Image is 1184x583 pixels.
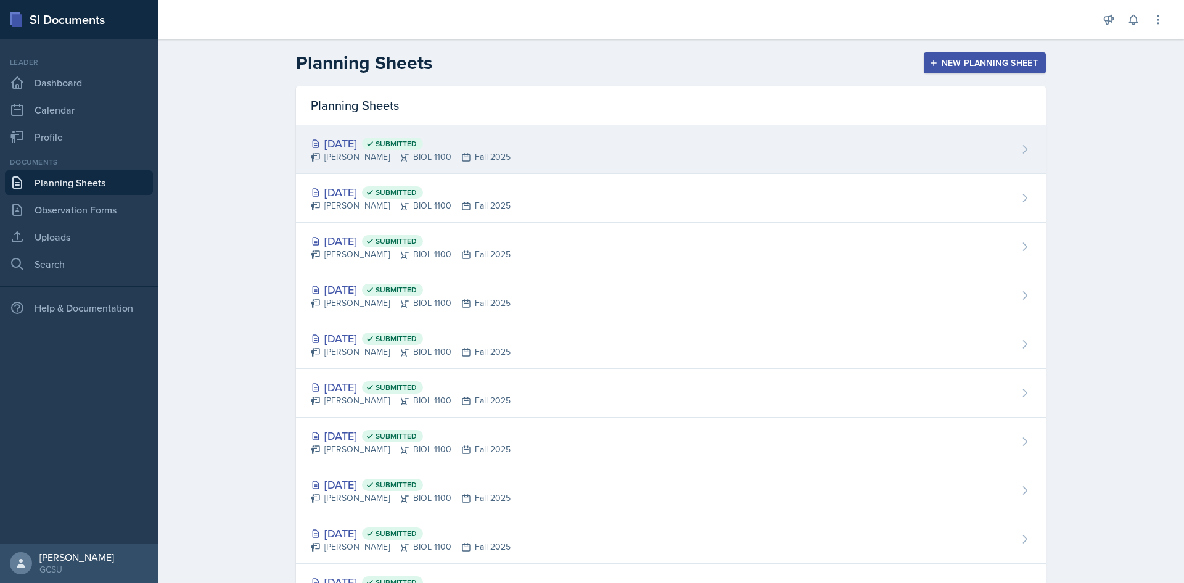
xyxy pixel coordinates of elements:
[296,223,1046,271] a: [DATE] Submitted [PERSON_NAME]BIOL 1100Fall 2025
[311,151,511,163] div: [PERSON_NAME] BIOL 1100 Fall 2025
[296,320,1046,369] a: [DATE] Submitted [PERSON_NAME]BIOL 1100Fall 2025
[311,492,511,505] div: [PERSON_NAME] BIOL 1100 Fall 2025
[5,197,153,222] a: Observation Forms
[924,52,1046,73] button: New Planning Sheet
[376,529,417,539] span: Submitted
[376,334,417,344] span: Submitted
[311,540,511,553] div: [PERSON_NAME] BIOL 1100 Fall 2025
[296,174,1046,223] a: [DATE] Submitted [PERSON_NAME]BIOL 1100Fall 2025
[311,345,511,358] div: [PERSON_NAME] BIOL 1100 Fall 2025
[5,225,153,249] a: Uploads
[5,252,153,276] a: Search
[376,285,417,295] span: Submitted
[376,236,417,246] span: Submitted
[296,369,1046,418] a: [DATE] Submitted [PERSON_NAME]BIOL 1100Fall 2025
[296,125,1046,174] a: [DATE] Submitted [PERSON_NAME]BIOL 1100Fall 2025
[311,184,511,201] div: [DATE]
[311,297,511,310] div: [PERSON_NAME] BIOL 1100 Fall 2025
[311,443,511,456] div: [PERSON_NAME] BIOL 1100 Fall 2025
[311,233,511,249] div: [DATE]
[376,139,417,149] span: Submitted
[376,480,417,490] span: Submitted
[5,170,153,195] a: Planning Sheets
[296,466,1046,515] a: [DATE] Submitted [PERSON_NAME]BIOL 1100Fall 2025
[39,563,114,576] div: GCSU
[296,52,432,74] h2: Planning Sheets
[311,476,511,493] div: [DATE]
[296,418,1046,466] a: [DATE] Submitted [PERSON_NAME]BIOL 1100Fall 2025
[311,379,511,395] div: [DATE]
[311,330,511,347] div: [DATE]
[376,188,417,197] span: Submitted
[5,97,153,122] a: Calendar
[5,125,153,149] a: Profile
[5,157,153,168] div: Documents
[311,135,511,152] div: [DATE]
[5,57,153,68] div: Leader
[296,86,1046,125] div: Planning Sheets
[376,431,417,441] span: Submitted
[311,525,511,542] div: [DATE]
[296,515,1046,564] a: [DATE] Submitted [PERSON_NAME]BIOL 1100Fall 2025
[376,382,417,392] span: Submitted
[311,394,511,407] div: [PERSON_NAME] BIOL 1100 Fall 2025
[296,271,1046,320] a: [DATE] Submitted [PERSON_NAME]BIOL 1100Fall 2025
[5,296,153,320] div: Help & Documentation
[311,199,511,212] div: [PERSON_NAME] BIOL 1100 Fall 2025
[5,70,153,95] a: Dashboard
[932,58,1038,68] div: New Planning Sheet
[311,248,511,261] div: [PERSON_NAME] BIOL 1100 Fall 2025
[39,551,114,563] div: [PERSON_NAME]
[311,428,511,444] div: [DATE]
[311,281,511,298] div: [DATE]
